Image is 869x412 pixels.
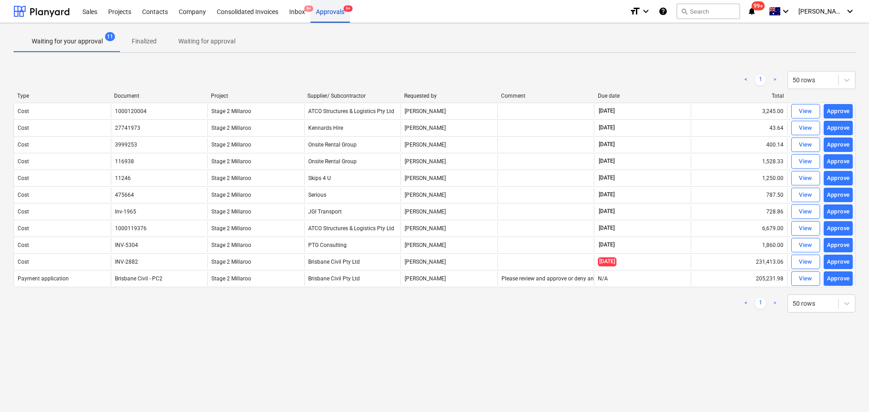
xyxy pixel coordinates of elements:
[304,221,401,236] div: ATCO Structures & Logistics Pty Ltd
[824,121,853,135] button: Approve
[211,242,251,248] span: Stage 2 Millaroo
[115,158,134,165] div: 116938
[799,156,812,167] div: View
[827,140,850,150] div: Approve
[598,224,616,232] span: [DATE]
[791,188,820,202] button: View
[401,271,497,286] div: [PERSON_NAME]
[799,106,812,117] div: View
[824,221,853,236] button: Approve
[304,154,401,169] div: Onsite Rental Group
[211,158,251,165] span: Stage 2 Millaroo
[598,93,688,99] div: Due date
[18,158,29,165] div: Cost
[598,241,616,249] span: [DATE]
[791,104,820,118] button: View
[401,238,497,252] div: [PERSON_NAME]
[501,275,606,282] div: Please review and approve or deny and RFI
[824,154,853,169] button: Approve
[18,208,29,215] div: Cost
[211,142,251,148] span: Stage 2 Millaroo
[304,271,401,286] div: Brisbane Civil Pty Ltd
[827,190,850,200] div: Approve
[824,204,853,219] button: Approve
[824,188,853,202] button: Approve
[304,104,401,118] div: ATCO Structures & Logistics Pty Ltd
[694,93,784,99] div: Total
[827,207,850,217] div: Approve
[799,274,812,284] div: View
[211,208,251,215] span: Stage 2 Millaroo
[691,204,788,219] div: 728.86
[18,108,29,114] div: Cost
[18,242,29,248] div: Cost
[747,6,756,17] i: notifications
[691,121,788,135] div: 43.64
[799,140,812,150] div: View
[691,255,788,269] div: 231,413.06
[304,137,401,152] div: Onsite Rental Group
[304,171,401,185] div: Skips 4 U
[211,225,251,232] span: Stage 2 Millaroo
[799,173,812,184] div: View
[691,221,788,236] div: 6,679.00
[115,175,131,181] div: 11246
[401,221,497,236] div: [PERSON_NAME]
[659,6,668,17] i: Knowledge base
[691,104,788,118] div: 3,245.00
[401,188,497,202] div: [PERSON_NAME]
[304,5,313,12] span: 9+
[115,259,138,265] div: INV-2882
[769,75,780,85] a: Next page
[791,271,820,286] button: View
[115,142,137,148] div: 3999253
[799,240,812,251] div: View
[824,369,869,412] div: Chat Widget
[211,192,251,198] span: Stage 2 Millaroo
[18,142,29,148] div: Cost
[827,156,850,167] div: Approve
[401,121,497,135] div: [PERSON_NAME]
[691,154,788,169] div: 1,528.33
[824,171,853,185] button: Approve
[18,225,29,232] div: Cost
[824,255,853,269] button: Approve
[824,271,853,286] button: Approve
[798,8,844,15] span: [PERSON_NAME]
[211,175,251,181] span: Stage 2 Millaroo
[598,208,616,215] span: [DATE]
[501,93,591,99] div: Comment
[799,223,812,234] div: View
[598,174,616,182] span: [DATE]
[211,93,301,99] div: Project
[115,275,162,282] div: Brisbane Civil - PC2
[211,275,251,282] span: Stage 2 Millaroo
[211,259,251,265] span: Stage 2 Millaroo
[344,5,353,12] span: 9+
[401,171,497,185] div: [PERSON_NAME]
[691,271,788,286] div: 205,231.98
[211,125,251,131] span: Stage 2 Millaroo
[824,104,853,118] button: Approve
[115,242,138,248] div: INV-5304
[799,123,812,133] div: View
[307,93,397,99] div: Supplier/ Subcontractor
[115,208,136,215] div: Inv-1965
[677,4,740,19] button: Search
[598,157,616,165] span: [DATE]
[18,275,69,282] div: Payment application
[115,192,134,198] div: 475664
[640,6,651,17] i: keyboard_arrow_down
[18,259,29,265] div: Cost
[791,204,820,219] button: View
[598,257,616,266] span: [DATE]
[827,123,850,133] div: Approve
[630,6,640,17] i: format_size
[404,93,494,99] div: Requested by
[752,1,765,10] span: 99+
[18,175,29,181] div: Cost
[799,190,812,200] div: View
[178,37,235,46] p: Waiting for approval
[304,188,401,202] div: Serious
[827,173,850,184] div: Approve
